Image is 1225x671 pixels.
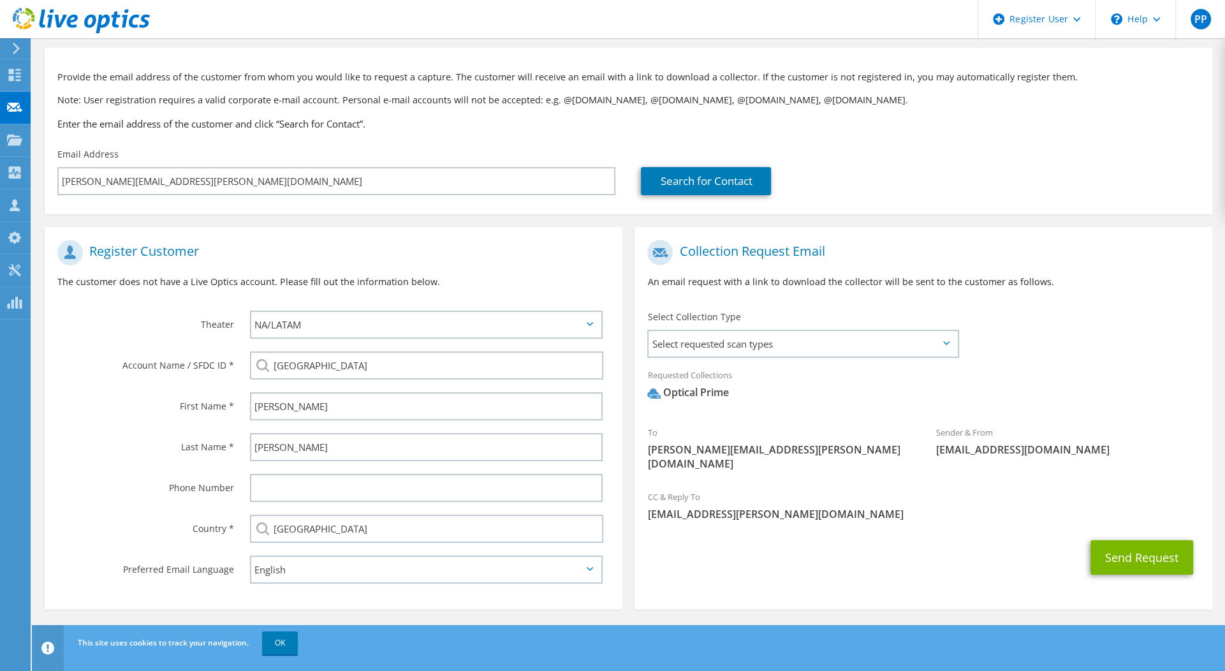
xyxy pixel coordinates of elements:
label: Preferred Email Language [57,556,234,576]
span: [PERSON_NAME][EMAIL_ADDRESS][PERSON_NAME][DOMAIN_NAME] [647,443,911,471]
label: Email Address [57,148,119,161]
h1: Register Customer [57,240,603,265]
label: Last Name * [57,433,234,453]
span: [EMAIL_ADDRESS][DOMAIN_NAME] [936,443,1199,457]
span: [EMAIL_ADDRESS][PERSON_NAME][DOMAIN_NAME] [647,507,1199,521]
span: Select requested scan types [649,331,957,357]
a: Search for Contact [641,167,771,195]
div: To [635,419,923,477]
label: Account Name / SFDC ID * [57,351,234,372]
a: OK [262,631,298,654]
label: Country * [57,515,234,535]
label: Theater [57,311,234,331]
div: Optical Prime [647,385,728,400]
p: Note: User registration requires a valid corporate e-mail account. Personal e-mail accounts will ... [57,93,1199,107]
div: Requested Collections [635,362,1212,413]
p: An email request with a link to download the collector will be sent to the customer as follows. [647,275,1199,289]
span: This site uses cookies to track your navigation. [78,637,249,648]
div: Sender & From [923,419,1212,463]
label: Phone Number [57,474,234,494]
label: First Name * [57,392,234,413]
h1: Collection Request Email [647,240,1192,265]
p: Provide the email address of the customer from whom you would like to request a capture. The cust... [57,70,1199,84]
span: PP [1191,9,1211,29]
button: Send Request [1090,540,1193,575]
p: The customer does not have a Live Optics account. Please fill out the information below. [57,275,609,289]
h3: Enter the email address of the customer and click “Search for Contact”. [57,117,1199,131]
label: Select Collection Type [647,311,740,323]
svg: \n [1111,13,1122,25]
div: CC & Reply To [635,483,1212,527]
